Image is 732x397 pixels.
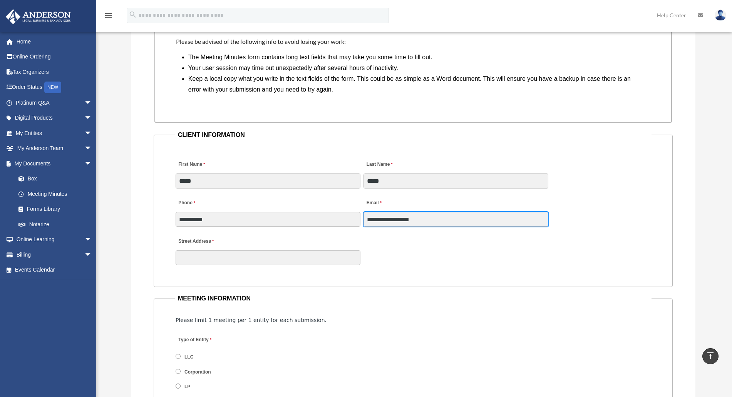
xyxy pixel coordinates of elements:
li: The Meeting Minutes form contains long text fields that may take you some time to fill out. [188,52,644,63]
label: Last Name [363,160,394,170]
label: Email [363,198,383,209]
a: My Anderson Teamarrow_drop_down [5,141,104,156]
li: Your user session may time out unexpectedly after several hours of inactivity. [188,63,644,73]
a: Digital Productsarrow_drop_down [5,110,104,126]
a: Tax Organizers [5,64,104,80]
span: arrow_drop_down [84,247,100,263]
a: Platinum Q&Aarrow_drop_down [5,95,104,110]
span: arrow_drop_down [84,125,100,141]
a: My Entitiesarrow_drop_down [5,125,104,141]
a: Box [11,171,104,187]
img: User Pic [715,10,726,21]
label: Street Address [176,236,249,247]
label: LLC [182,354,196,361]
label: Phone [176,198,197,209]
a: Order StatusNEW [5,80,104,95]
i: vertical_align_top [706,351,715,360]
span: arrow_drop_down [84,232,100,248]
a: Notarize [11,217,104,232]
legend: MEETING INFORMATION [175,293,652,304]
a: Home [5,34,104,49]
a: vertical_align_top [702,348,719,364]
span: arrow_drop_down [84,95,100,111]
label: Type of Entity [176,335,249,345]
a: Billingarrow_drop_down [5,247,104,262]
label: First Name [176,160,207,170]
li: Keep a local copy what you write in the text fields of the form. This could be as simple as a Wor... [188,73,644,95]
div: NEW [44,82,61,93]
a: Meeting Minutes [11,186,100,202]
span: arrow_drop_down [84,156,100,172]
a: menu [104,13,113,20]
span: arrow_drop_down [84,141,100,157]
i: menu [104,11,113,20]
a: Online Learningarrow_drop_down [5,232,104,247]
span: arrow_drop_down [84,110,100,126]
label: Corporation [182,369,214,375]
h4: Please be advised of the following info to avoid losing your work: [176,37,650,46]
img: Anderson Advisors Platinum Portal [3,9,73,24]
i: search [129,10,137,19]
legend: CLIENT INFORMATION [175,130,652,140]
a: Online Ordering [5,49,104,65]
label: LP [182,384,193,390]
a: Forms Library [11,202,104,217]
span: Please limit 1 meeting per 1 entity for each submission. [176,317,327,323]
a: My Documentsarrow_drop_down [5,156,104,171]
a: Events Calendar [5,262,104,278]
